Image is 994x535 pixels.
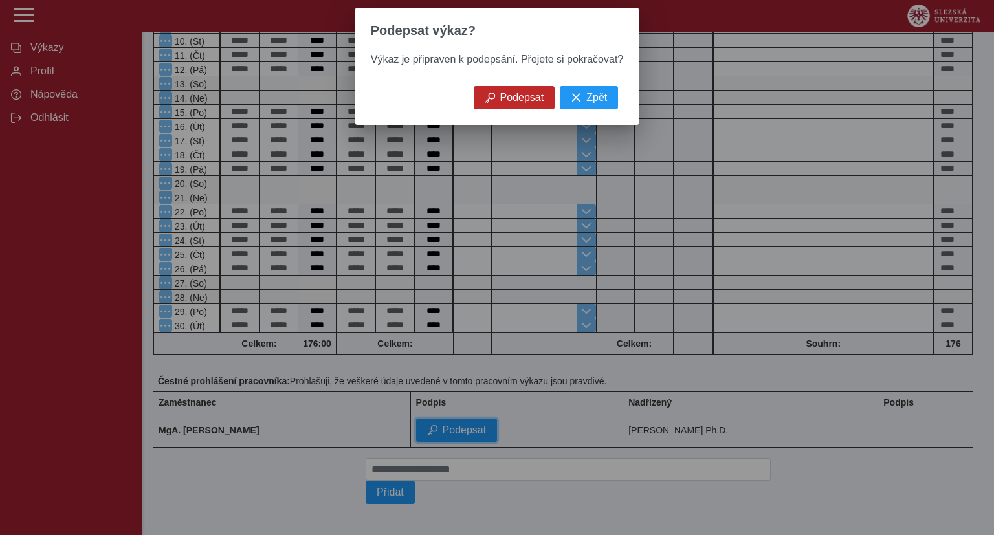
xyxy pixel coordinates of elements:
button: Zpět [560,86,618,109]
span: Výkaz je připraven k podepsání. Přejete si pokračovat? [371,54,623,65]
span: Zpět [586,92,607,104]
button: Podepsat [474,86,555,109]
span: Podepsat výkaz? [371,23,476,38]
span: Podepsat [500,92,544,104]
